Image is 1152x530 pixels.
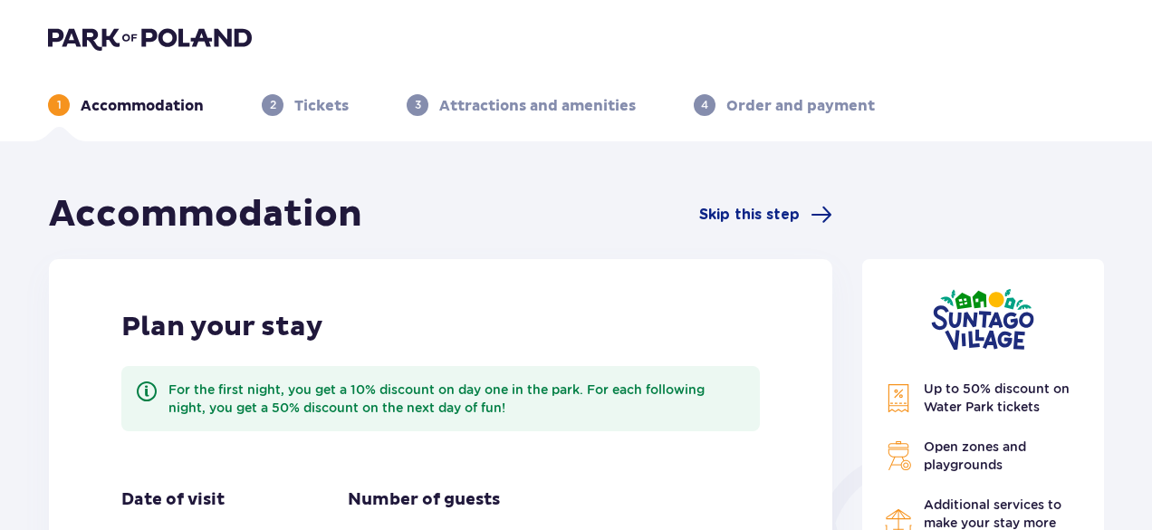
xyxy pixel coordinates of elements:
h1: Accommodation [49,192,362,237]
span: Open zones and playgrounds [924,439,1026,472]
p: Attractions and amenities [439,96,636,116]
p: 1 [57,97,62,113]
p: Order and payment [726,96,875,116]
p: 3 [415,97,421,113]
a: Skip this step [699,204,832,226]
p: Date of visit [121,489,225,511]
img: Suntago Village [931,288,1034,351]
p: Number of guests [348,489,500,511]
p: Tickets [294,96,349,116]
p: Accommodation [81,96,204,116]
img: Discount Icon [884,383,913,413]
span: Skip this step [699,205,800,225]
img: Park of Poland logo [48,25,252,51]
span: Up to 50% discount on Water Park tickets [924,381,1070,414]
p: Plan your stay [121,310,323,344]
p: 2 [270,97,276,113]
div: For the first night, you get a 10% discount on day one in the park. For each following night, you... [168,381,745,417]
p: 4 [701,97,708,113]
img: Grill Icon [884,441,913,470]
